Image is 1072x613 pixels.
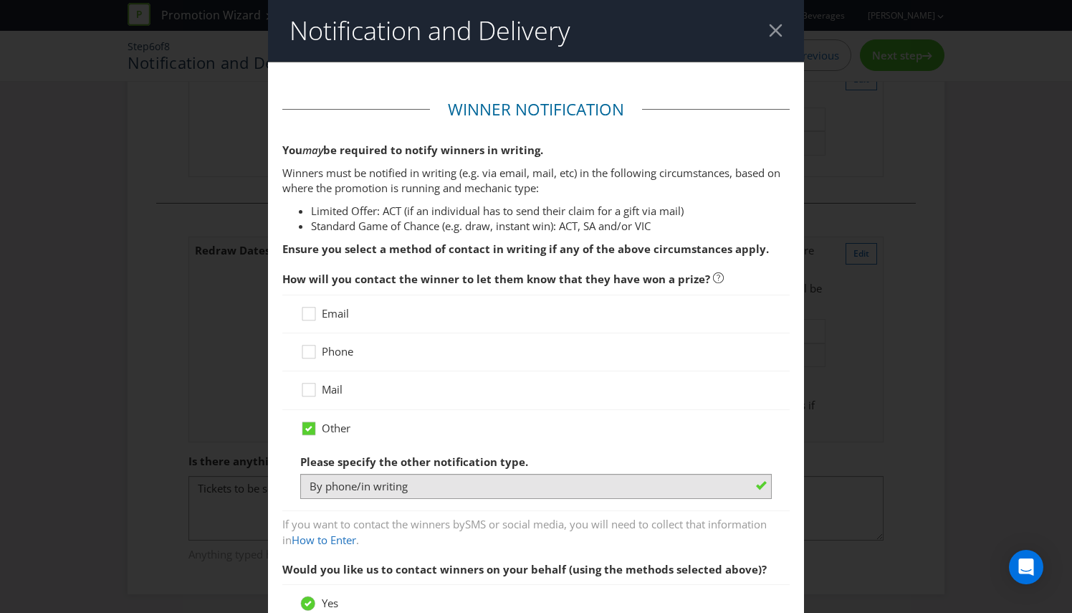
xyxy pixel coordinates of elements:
[322,344,353,358] span: Phone
[282,517,465,531] span: If you want to contact the winners by
[282,242,769,256] strong: Ensure you select a method of contact in writing if any of the above circumstances apply.
[322,596,338,610] span: Yes
[1009,550,1043,584] div: Open Intercom Messenger
[282,562,767,576] span: Would you like us to contact winners on your behalf (using the methods selected above)?
[323,143,543,157] span: be required to notify winners in writing.
[282,272,710,286] span: How will you contact the winner to let them know that they have won a prize?
[322,421,350,435] span: Other
[282,517,767,546] span: , you will need to collect that information in
[282,166,790,196] p: Winners must be notified in writing (e.g. via email, mail, etc) in the following circumstances, b...
[282,143,302,157] span: You
[289,16,570,45] h2: Notification and Delivery
[311,219,790,234] li: Standard Game of Chance (e.g. draw, instant win): ACT, SA and/or VIC
[311,204,790,219] li: Limited Offer: ACT (if an individual has to send their claim for a gift via mail)
[465,517,564,531] span: SMS or social media
[322,306,349,320] span: Email
[302,143,323,157] em: may
[292,533,356,547] a: How to Enter
[356,533,359,547] span: .
[300,455,528,469] span: Please specify the other notification type.
[322,382,343,396] span: Mail
[430,98,642,121] legend: Winner Notification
